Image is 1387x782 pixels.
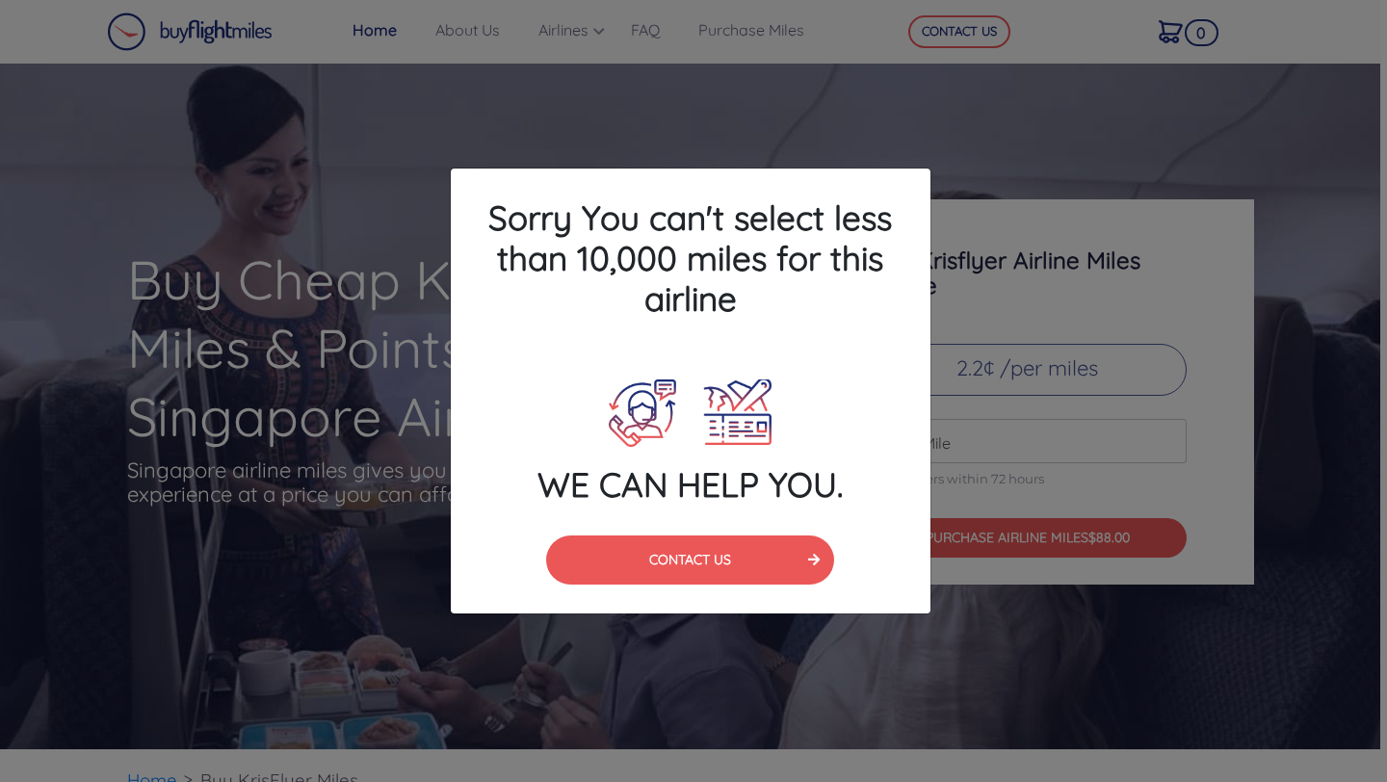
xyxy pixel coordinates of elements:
[451,464,930,505] h4: WE CAN HELP YOU.
[703,379,772,447] img: Plane Ticket
[609,379,676,447] img: Call
[546,549,834,568] a: CONTACT US
[546,535,834,585] button: CONTACT US
[451,169,930,348] h4: Sorry You can't select less than 10,000 miles for this airline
